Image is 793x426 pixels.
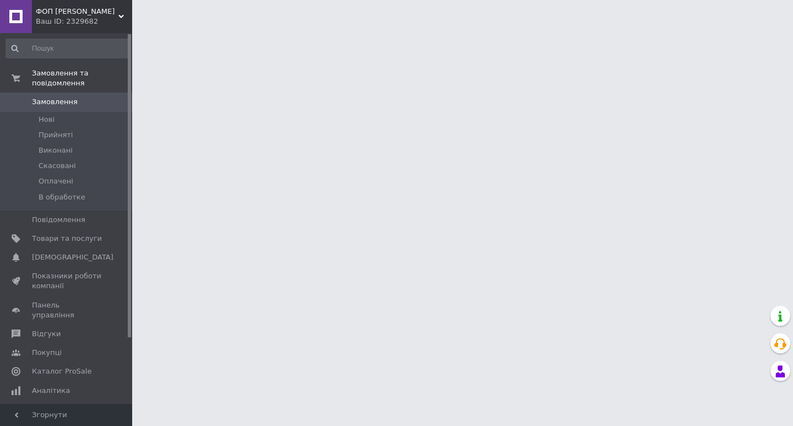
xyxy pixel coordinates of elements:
div: Ваш ID: 2329682 [36,17,132,26]
span: Товари та послуги [32,234,102,244]
span: Покупці [32,348,62,358]
input: Пошук [6,39,130,58]
span: Виконані [39,145,73,155]
span: Каталог ProSale [32,366,91,376]
span: ФОП Соломка М.П. [36,7,118,17]
span: Панель управління [32,300,102,320]
span: Повідомлення [32,215,85,225]
span: Скасовані [39,161,76,171]
span: Аналітика [32,386,70,396]
span: В обработке [39,192,85,202]
span: [DEMOGRAPHIC_DATA] [32,252,113,262]
span: Показники роботи компанії [32,271,102,291]
span: Оплачені [39,176,73,186]
span: Відгуки [32,329,61,339]
span: Замовлення [32,97,78,107]
span: Замовлення та повідомлення [32,68,132,88]
span: Прийняті [39,130,73,140]
span: Нові [39,115,55,125]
